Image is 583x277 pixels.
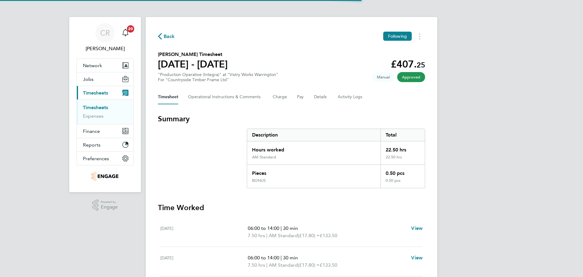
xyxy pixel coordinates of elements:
div: Hours worked [247,141,380,155]
span: Caitlin Rae [77,45,134,52]
a: Go to home page [77,171,134,181]
button: Timesheets [77,86,133,99]
span: | [266,233,268,238]
div: Summary [247,129,425,188]
button: Preferences [77,152,133,165]
div: BONUS [252,178,266,183]
button: Following [383,32,412,41]
button: Pay [297,90,304,104]
button: Details [314,90,328,104]
a: Powered byEngage [92,199,118,211]
button: Finance [77,124,133,138]
span: Reports [83,142,101,148]
span: Preferences [83,156,109,161]
h3: Summary [158,114,425,124]
div: For "Countryside Timber Frame Ltd" [158,77,278,82]
span: 25 [417,61,425,69]
div: 22.50 hrs [380,141,425,155]
div: "Production Operative (Integra)" at "Vistry Works Warrington" [158,72,278,82]
span: £133.50 [320,262,337,268]
div: Pieces [247,165,380,178]
span: This timesheet has been approved. [397,72,425,82]
span: 30 min [283,225,298,231]
span: Network [83,63,102,68]
span: (£17.80) = [298,233,320,238]
h3: Time Worked [158,203,425,213]
nav: Main navigation [69,17,141,192]
span: 06:00 to 14:00 [248,255,279,261]
span: Finance [83,128,100,134]
button: Activity Logs [338,90,363,104]
div: AM Standard [252,155,276,160]
a: Timesheets [83,105,108,110]
a: Expenses [83,113,104,119]
span: 30 min [283,255,298,261]
span: 20 [127,25,134,33]
button: Reports [77,138,133,151]
div: [DATE] [160,225,248,239]
div: Description [247,129,380,141]
a: 20 [119,23,131,43]
div: 0.50 pcs [380,178,425,188]
div: 22.50 hrs [380,155,425,164]
span: Jobs [83,76,94,82]
h2: [PERSON_NAME] Timesheet [158,51,228,58]
span: Back [164,33,175,40]
span: 7.50 hrs [248,233,265,238]
span: Timesheets [83,90,108,96]
button: Timesheets Menu [414,32,425,41]
span: 06:00 to 14:00 [248,225,279,231]
span: 7.50 hrs [248,262,265,268]
button: Back [158,33,175,40]
span: View [411,225,423,231]
a: View [411,254,423,261]
div: Total [380,129,425,141]
button: Jobs [77,72,133,86]
span: | [281,255,282,261]
span: | [266,262,268,268]
span: View [411,255,423,261]
div: Timesheets [77,99,133,124]
div: 0.50 pcs [380,165,425,178]
app-decimal: £407. [391,58,425,70]
a: View [411,225,423,232]
img: integrapeople-logo-retina.png [91,171,118,181]
span: AM Standard [269,261,298,269]
h1: [DATE] - [DATE] [158,58,228,70]
button: Timesheet [158,90,178,104]
span: This timesheet was manually created. [372,72,395,82]
span: (£17.80) = [298,262,320,268]
span: Following [388,33,407,39]
span: AM Standard [269,232,298,239]
div: [DATE] [160,254,248,269]
span: | [281,225,282,231]
button: Network [77,59,133,72]
span: £133.50 [320,233,337,238]
span: Engage [101,205,118,210]
span: Powered by [101,199,118,205]
a: CR[PERSON_NAME] [77,23,134,52]
span: CR [100,29,110,37]
button: Operational Instructions & Comments [188,90,263,104]
button: Charge [273,90,287,104]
